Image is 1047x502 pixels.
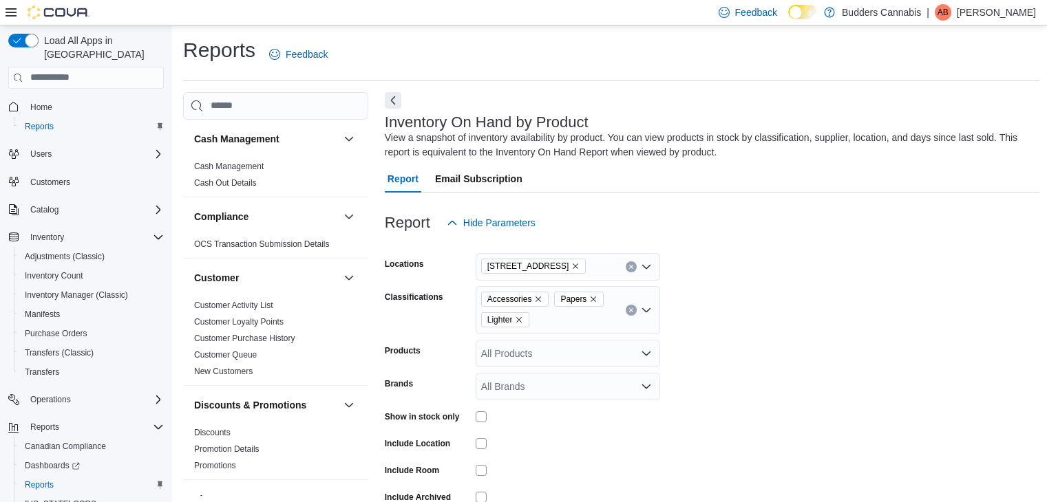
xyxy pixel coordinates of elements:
[19,477,164,493] span: Reports
[3,172,169,192] button: Customers
[194,132,338,146] button: Cash Management
[571,262,580,270] button: Remove 1212 Dundas St. W. D from selection in this group
[560,292,586,306] span: Papers
[194,161,264,172] span: Cash Management
[39,34,164,61] span: Load All Apps in [GEOGRAPHIC_DATA]
[25,99,58,116] a: Home
[487,259,569,273] span: [STREET_ADDRESS]
[194,333,295,344] span: Customer Purchase History
[194,210,338,223] button: Compliance
[25,146,164,162] span: Users
[385,92,401,109] button: Next
[554,292,604,307] span: Papers
[25,328,87,339] span: Purchase Orders
[194,271,239,285] h3: Customer
[19,438,164,455] span: Canadian Compliance
[194,177,257,188] span: Cash Out Details
[14,247,169,266] button: Adjustments (Classic)
[19,325,164,342] span: Purchase Orders
[194,132,279,146] h3: Cash Management
[385,215,430,231] h3: Report
[194,398,306,412] h3: Discounts & Promotions
[25,229,164,245] span: Inventory
[19,118,164,135] span: Reports
[957,4,1036,21] p: [PERSON_NAME]
[19,477,59,493] a: Reports
[3,97,169,117] button: Home
[30,232,64,243] span: Inventory
[194,444,260,454] a: Promotion Details
[194,444,260,455] span: Promotion Details
[25,173,164,190] span: Customers
[194,398,338,412] button: Discounts & Promotions
[25,479,54,490] span: Reports
[25,201,64,218] button: Catalog
[194,427,231,438] span: Discounts
[385,438,450,449] label: Include Location
[14,266,169,285] button: Inventory Count
[19,345,164,361] span: Transfers (Classic)
[25,460,80,471] span: Dashboards
[534,295,542,303] button: Remove Accessories from selection in this group
[25,290,128,301] span: Inventory Manager (Classic)
[14,285,169,305] button: Inventory Manager (Classic)
[286,47,328,61] span: Feedback
[30,422,59,433] span: Reports
[194,334,295,343] a: Customer Purchase History
[30,177,70,188] span: Customers
[194,461,236,470] a: Promotions
[194,162,264,171] a: Cash Management
[19,268,89,284] a: Inventory Count
[183,424,368,479] div: Discounts & Promotions
[25,347,94,358] span: Transfers (Classic)
[14,475,169,494] button: Reports
[19,364,164,380] span: Transfers
[14,456,169,475] a: Dashboards
[3,390,169,409] button: Operations
[3,417,169,437] button: Reports
[641,348,652,359] button: Open list of options
[183,236,368,258] div: Compliance
[264,41,333,68] a: Feedback
[194,300,273,311] span: Customer Activity List
[14,437,169,456] button: Canadian Compliance
[14,362,169,382] button: Transfers
[641,381,652,392] button: Open list of options
[194,316,284,327] span: Customer Loyalty Points
[25,251,105,262] span: Adjustments (Classic)
[14,343,169,362] button: Transfers (Classic)
[194,239,330,249] a: OCS Transaction Submission Details
[14,324,169,343] button: Purchase Orders
[194,367,253,376] a: New Customers
[30,102,52,113] span: Home
[19,118,59,135] a: Reports
[626,261,637,272] button: Clear input
[25,367,59,378] span: Transfers
[341,131,357,147] button: Cash Management
[19,345,99,361] a: Transfers (Classic)
[641,261,652,272] button: Open list of options
[435,165,522,193] span: Email Subscription
[481,292,549,307] span: Accessories
[19,325,93,342] a: Purchase Orders
[388,165,419,193] span: Report
[194,428,231,437] a: Discounts
[935,4,951,21] div: Aran Brar
[341,208,357,225] button: Compliance
[194,350,257,360] a: Customer Queue
[19,306,164,323] span: Manifests
[19,268,164,284] span: Inventory Count
[194,178,257,188] a: Cash Out Details
[25,229,70,245] button: Inventory
[25,174,76,190] a: Customers
[487,313,513,327] span: Lighter
[25,391,164,408] span: Operations
[19,287,164,303] span: Inventory Manager (Classic)
[25,391,76,408] button: Operations
[385,292,443,303] label: Classifications
[19,364,65,380] a: Transfers
[25,270,83,281] span: Inventory Count
[481,259,586,274] span: 1212 Dundas St. W. D
[927,4,929,21] p: |
[14,305,169,324] button: Manifests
